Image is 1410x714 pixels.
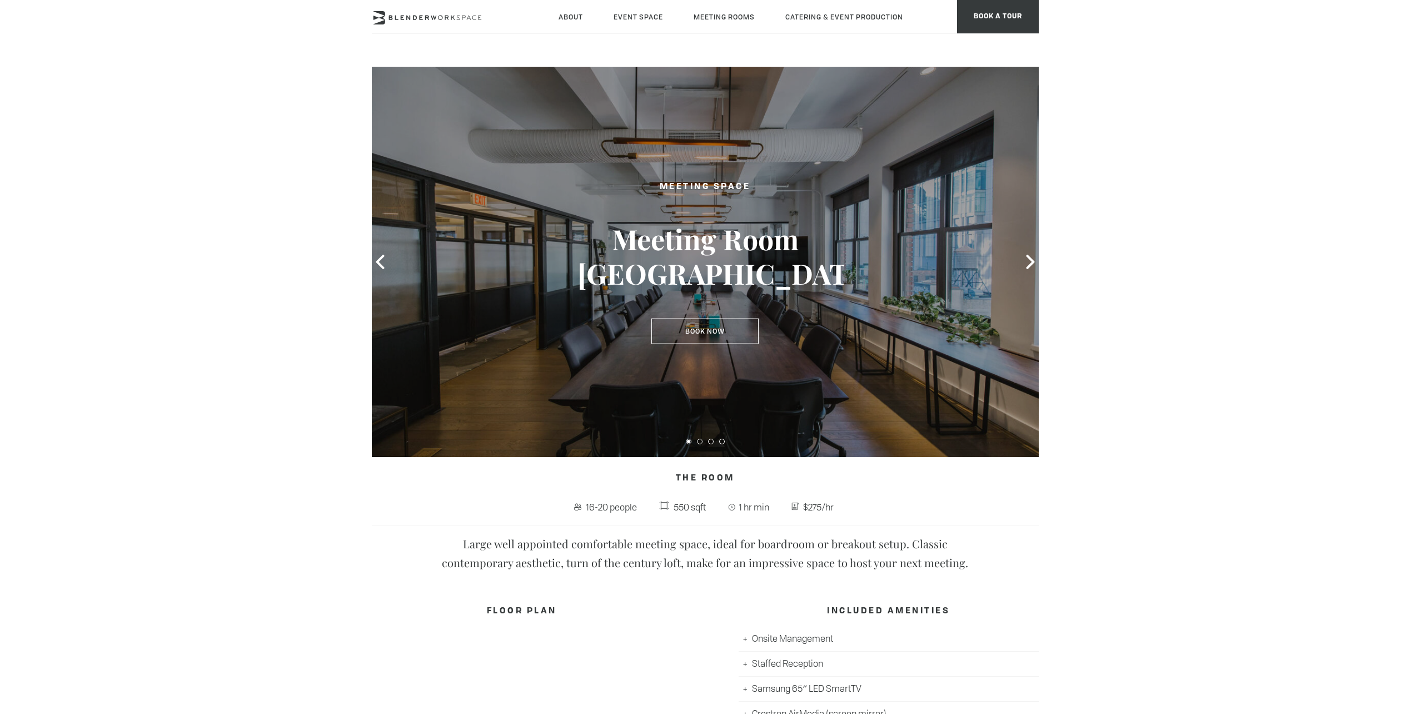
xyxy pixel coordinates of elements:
[577,180,833,194] h2: Meeting Space
[584,498,640,516] span: 16-20 people
[427,534,983,572] p: Large well appointed comfortable meeting space, ideal for boardroom or breakout setup. Classic co...
[800,498,836,516] span: $275/hr
[671,498,709,516] span: 550 sqft
[577,222,833,291] h3: Meeting Room [GEOGRAPHIC_DATA]
[739,627,1039,652] li: Onsite Management
[739,601,1039,622] h4: INCLUDED AMENITIES
[739,677,1039,702] li: Samsung 65″ LED SmartTV
[651,319,759,344] a: Book Now
[372,601,672,622] h4: FLOOR PLAN
[372,468,1039,489] h4: The Room
[737,498,773,516] span: 1 hr min
[739,652,1039,677] li: Staffed Reception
